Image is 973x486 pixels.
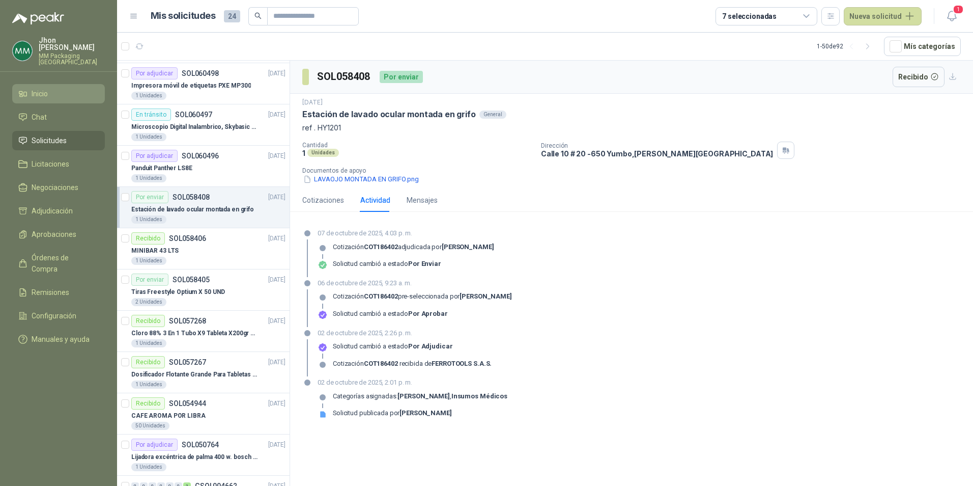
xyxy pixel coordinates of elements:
[953,5,964,14] span: 1
[151,9,216,23] h1: Mis solicitudes
[175,111,212,118] p: SOL060497
[364,243,398,251] strong: COT186402
[32,229,76,240] span: Aprobaciones
[541,149,773,158] p: Calle 10 # 20 -650 Yumbo , [PERSON_NAME][GEOGRAPHIC_DATA]
[182,70,219,77] p: SOL060498
[884,37,961,56] button: Mís categorías
[333,243,494,251] div: Cotización adjudicada por
[131,463,166,471] div: 1 Unidades
[302,122,961,133] p: ref . HY1201
[182,152,219,159] p: SOL060496
[117,63,290,104] a: Por adjudicarSOL060498[DATE] Impresora móvil de etiquetas PXE MP3001 Unidades
[117,104,290,146] a: En tránsitoSOL060497[DATE] Microscopio Digital Inalambrico, Skybasic 50x-1000x, Ampliac1 Unidades
[408,342,452,350] strong: Por adjudicar
[131,133,166,141] div: 1 Unidades
[117,435,290,476] a: Por adjudicarSOL050764[DATE] Lijadora excéntrica de palma 400 w. bosch gex 125-150 ave1 Unidades
[364,360,398,367] strong: COT186402
[32,182,78,193] span: Negociaciones
[942,7,961,25] button: 1
[268,110,285,120] p: [DATE]
[12,107,105,127] a: Chat
[432,360,492,367] strong: FERROTOOLS S.A.S.
[302,167,969,174] p: Documentos de apoyo
[333,360,492,368] div: Cotización recibida de
[12,306,105,326] a: Configuración
[12,225,105,244] a: Aprobaciones
[268,440,285,450] p: [DATE]
[117,352,290,393] a: RecibidoSOL057267[DATE] Dosificador Flotante Grande Para Tabletas De Cloro Humboldt1 Unidades
[117,187,290,228] a: Por enviarSOL058408[DATE] Estación de lavado ocular montada en grifo1 Unidades
[117,311,290,352] a: RecibidoSOL057268[DATE] Cloro 88% 3 En 1 Tubo X9 Tableta X200gr Oxycl1 Unidades
[333,409,452,417] div: Solicitud publicada por
[268,234,285,244] p: [DATE]
[224,10,240,22] span: 24
[131,232,165,245] div: Recibido
[131,205,254,214] p: Estación de lavado ocular montada en grifo
[408,260,441,267] strong: Por enviar
[39,53,105,65] p: MM Packaging [GEOGRAPHIC_DATA]
[893,67,945,87] button: Recibido
[131,215,166,224] div: 1 Unidades
[169,235,206,242] p: SOL058406
[12,248,105,279] a: Órdenes de Compra
[268,358,285,367] p: [DATE]
[32,252,95,275] span: Órdenes de Compra
[844,7,922,25] button: Nueva solicitud
[380,71,423,83] div: Por enviar
[117,146,290,187] a: Por adjudicarSOL060496[DATE] Panduit Panther LS8E1 Unidades
[12,201,105,221] a: Adjudicación
[131,109,171,121] div: En tránsito
[333,292,512,301] div: Cotización pre-seleccionada por
[173,194,210,201] p: SOL058408
[131,287,225,297] p: Tiras Freestyle Optium X 50 UND
[333,342,452,350] p: Solicitud cambió a estado
[39,37,105,51] p: Jhon [PERSON_NAME]
[364,292,398,300] strong: COT186402
[397,392,449,400] strong: [PERSON_NAME]
[12,178,105,197] a: Negociaciones
[131,191,168,203] div: Por enviar
[131,381,166,389] div: 1 Unidades
[131,439,178,451] div: Por adjudicar
[131,411,206,421] p: CAFE AROMA POR LIBRA
[541,142,773,149] p: Dirección
[817,38,876,55] div: 1 - 50 de 92
[460,292,511,300] strong: [PERSON_NAME]
[131,315,165,327] div: Recibido
[117,269,290,311] a: Por enviarSOL058405[DATE] Tiras Freestyle Optium X 50 UND2 Unidades
[32,135,67,146] span: Solicitudes
[117,228,290,269] a: RecibidoSOL058406[DATE] MINIBAR 43 LTS1 Unidades
[302,195,344,206] div: Cotizaciones
[12,330,105,349] a: Manuales y ayuda
[131,246,179,256] p: MINIBAR 43 LTS
[302,109,475,120] p: Estación de lavado ocular montada en grifo
[333,260,441,268] p: Solicitud cambió a estado
[302,174,420,185] button: LAVAOJO MONTADA EN GRIFO.png
[131,174,166,182] div: 1 Unidades
[12,84,105,103] a: Inicio
[254,12,262,19] span: search
[360,195,390,206] div: Actividad
[268,193,285,202] p: [DATE]
[117,393,290,435] a: RecibidoSOL054944[DATE] CAFE AROMA POR LIBRA50 Unidades
[12,154,105,174] a: Licitaciones
[479,111,506,119] div: General
[131,92,166,100] div: 1 Unidades
[169,359,206,366] p: SOL057267
[32,158,69,170] span: Licitaciones
[268,316,285,326] p: [DATE]
[302,98,323,107] p: [DATE]
[32,334,90,345] span: Manuales y ayuda
[32,112,47,123] span: Chat
[169,317,206,325] p: SOL057268
[442,243,494,251] strong: [PERSON_NAME]
[408,310,448,317] strong: Por aprobar
[131,329,258,338] p: Cloro 88% 3 En 1 Tubo X9 Tableta X200gr Oxycl
[32,88,48,99] span: Inicio
[451,392,507,400] strong: Insumos Médicos
[131,298,166,306] div: 2 Unidades
[173,276,210,283] p: SOL058405
[32,287,69,298] span: Remisiones
[399,409,451,417] strong: [PERSON_NAME]
[131,150,178,162] div: Por adjudicar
